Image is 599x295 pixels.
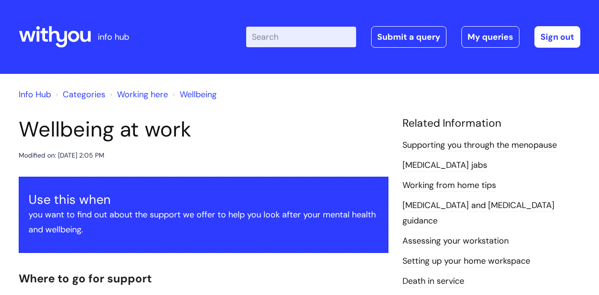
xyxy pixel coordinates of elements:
[402,200,555,227] a: [MEDICAL_DATA] and [MEDICAL_DATA] guidance
[402,275,464,288] a: Death in service
[63,89,105,100] a: Categories
[402,180,496,192] a: Working from home tips
[402,235,509,247] a: Assessing your workstation
[19,271,152,286] span: Where to go for support
[29,192,379,207] h3: Use this when
[19,150,104,161] div: Modified on: [DATE] 2:05 PM
[180,89,217,100] a: Wellbeing
[402,117,580,130] h4: Related Information
[98,29,129,44] p: info hub
[53,87,105,102] li: Solution home
[402,139,557,151] a: Supporting you through the menopause
[170,87,217,102] li: Wellbeing
[402,255,530,267] a: Setting up your home workspace
[246,26,580,48] div: | -
[402,159,487,172] a: [MEDICAL_DATA] jabs
[29,207,379,237] p: you want to find out about the support we offer to help you look after your mental health and wel...
[371,26,446,48] a: Submit a query
[108,87,168,102] li: Working here
[19,89,51,100] a: Info Hub
[19,117,388,142] h1: Wellbeing at work
[461,26,519,48] a: My queries
[117,89,168,100] a: Working here
[534,26,580,48] a: Sign out
[246,27,356,47] input: Search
